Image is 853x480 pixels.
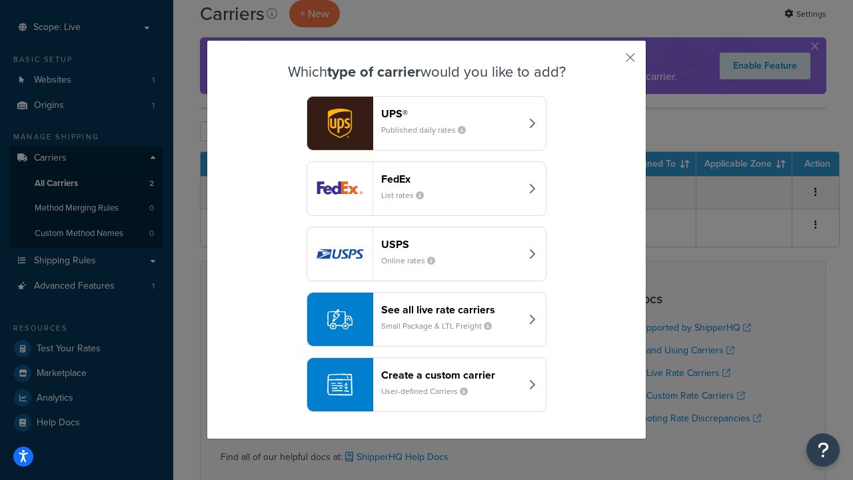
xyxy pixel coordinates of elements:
[307,227,373,281] img: usps logo
[381,385,478,397] small: User-defined Carriers
[381,124,476,136] small: Published daily rates
[381,255,446,267] small: Online rates
[241,64,612,80] h3: Which would you like to add?
[327,307,353,332] img: icon-carrier-liverate-becf4550.svg
[806,433,840,467] button: Open Resource Center
[327,61,421,83] strong: type of carrier
[381,238,520,251] header: USPS
[381,173,520,185] header: FedEx
[307,227,546,281] button: usps logoUSPSOnline rates
[307,162,373,215] img: fedEx logo
[327,372,353,397] img: icon-carrier-custom-c93b8a24.svg
[307,292,546,347] button: See all live rate carriersSmall Package & LTL Freight
[307,97,373,150] img: ups logo
[307,161,546,216] button: fedEx logoFedExList rates
[381,320,502,332] small: Small Package & LTL Freight
[307,357,546,412] button: Create a custom carrierUser-defined Carriers
[381,303,520,316] header: See all live rate carriers
[381,107,520,120] header: UPS®
[381,369,520,381] header: Create a custom carrier
[381,189,434,201] small: List rates
[307,96,546,151] button: ups logoUPS®Published daily rates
